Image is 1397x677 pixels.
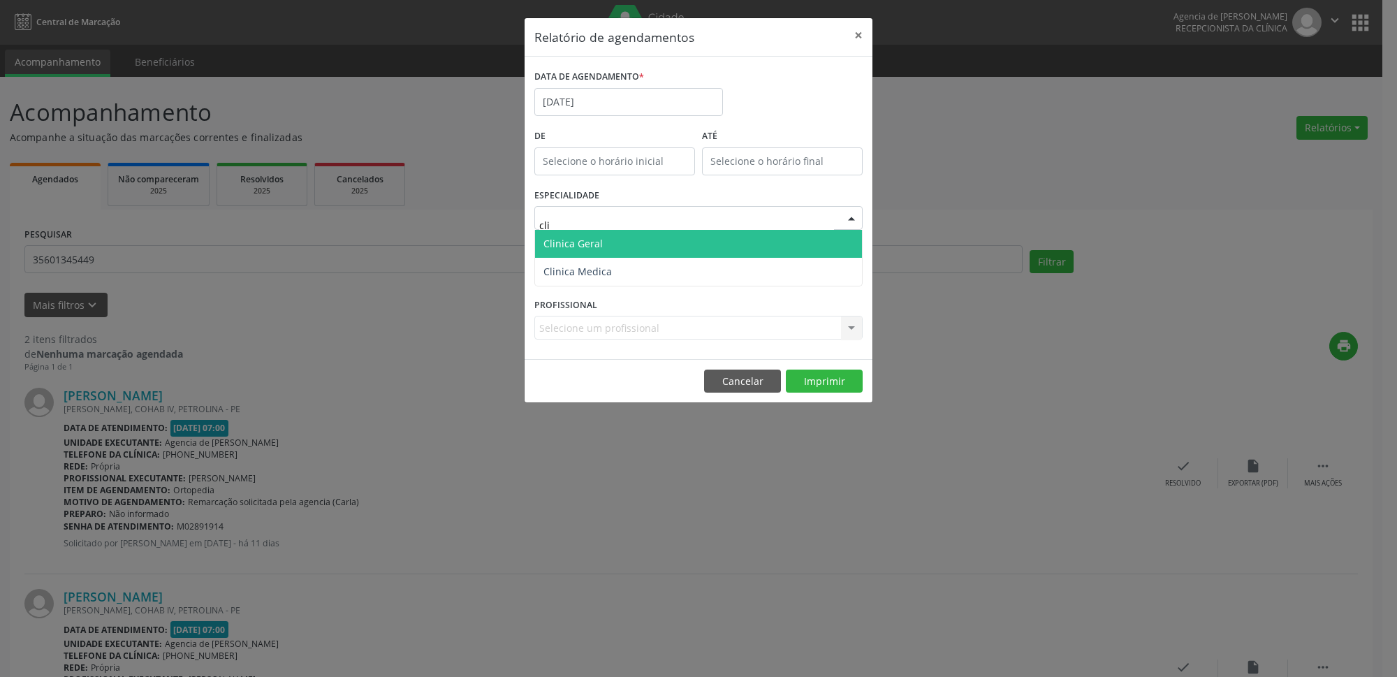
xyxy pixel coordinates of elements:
label: ATÉ [702,126,863,147]
button: Imprimir [786,370,863,393]
input: Seleciona uma especialidade [539,211,834,239]
label: De [534,126,695,147]
label: DATA DE AGENDAMENTO [534,66,644,88]
span: Clinica Medica [543,265,612,278]
input: Selecione o horário inicial [534,147,695,175]
button: Cancelar [704,370,781,393]
input: Selecione o horário final [702,147,863,175]
label: PROFISSIONAL [534,294,597,316]
input: Selecione uma data ou intervalo [534,88,723,116]
h5: Relatório de agendamentos [534,28,694,46]
label: ESPECIALIDADE [534,185,599,207]
button: Close [844,18,872,52]
span: Clinica Geral [543,237,603,250]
